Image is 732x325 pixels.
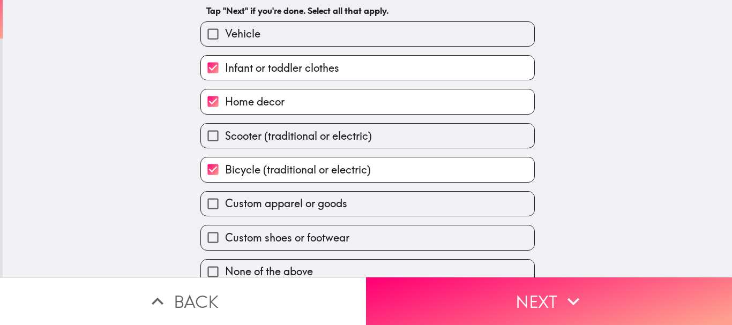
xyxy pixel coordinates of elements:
span: Infant or toddler clothes [225,61,339,75]
button: None of the above [201,260,534,284]
button: Vehicle [201,22,534,46]
button: Bicycle (traditional or electric) [201,157,534,182]
button: Custom shoes or footwear [201,225,534,250]
span: Home decor [225,94,285,109]
span: Scooter (traditional or electric) [225,129,372,143]
span: Bicycle (traditional or electric) [225,162,371,177]
button: Home decor [201,89,534,114]
span: None of the above [225,264,313,279]
span: Vehicle [225,26,260,41]
h6: Tap "Next" if you're done. Select all that apply. [206,5,529,17]
button: Next [366,277,732,325]
button: Scooter (traditional or electric) [201,124,534,148]
button: Infant or toddler clothes [201,56,534,80]
button: Custom apparel or goods [201,192,534,216]
span: Custom shoes or footwear [225,230,349,245]
span: Custom apparel or goods [225,196,347,211]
